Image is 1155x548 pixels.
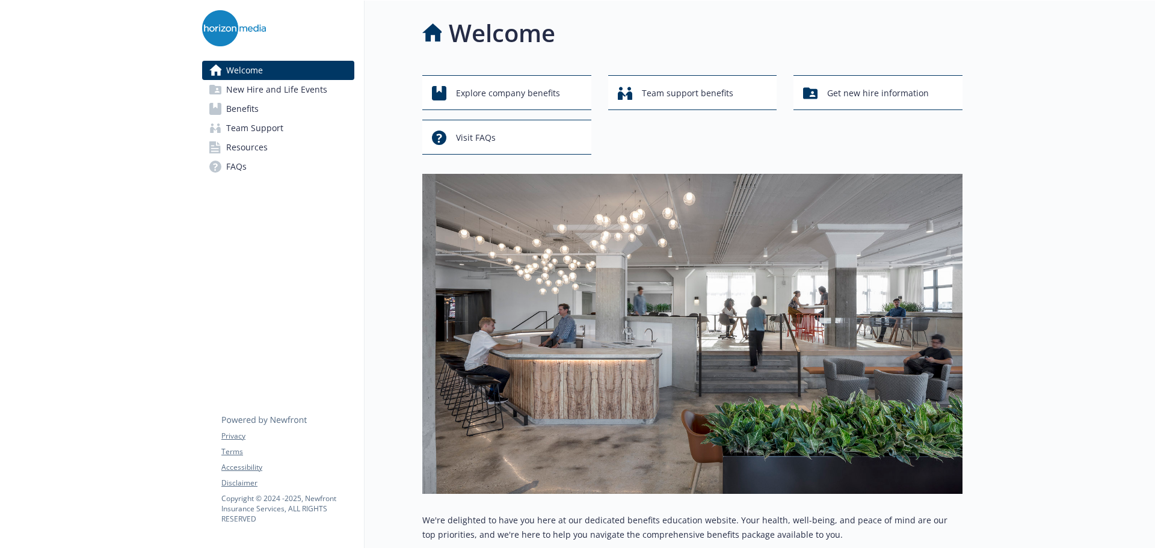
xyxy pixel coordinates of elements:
[642,82,733,105] span: Team support benefits
[456,126,496,149] span: Visit FAQs
[221,446,354,457] a: Terms
[226,99,259,119] span: Benefits
[449,15,555,51] h1: Welcome
[226,138,268,157] span: Resources
[226,157,247,176] span: FAQs
[226,80,327,99] span: New Hire and Life Events
[422,513,962,542] p: We're delighted to have you here at our dedicated benefits education website. Your health, well-b...
[202,61,354,80] a: Welcome
[202,157,354,176] a: FAQs
[202,138,354,157] a: Resources
[422,174,962,494] img: overview page banner
[221,462,354,473] a: Accessibility
[221,478,354,488] a: Disclaimer
[226,61,263,80] span: Welcome
[202,99,354,119] a: Benefits
[793,75,962,110] button: Get new hire information
[422,120,591,155] button: Visit FAQs
[221,493,354,524] p: Copyright © 2024 - 2025 , Newfront Insurance Services, ALL RIGHTS RESERVED
[226,119,283,138] span: Team Support
[202,80,354,99] a: New Hire and Life Events
[827,82,929,105] span: Get new hire information
[202,119,354,138] a: Team Support
[422,75,591,110] button: Explore company benefits
[221,431,354,442] a: Privacy
[608,75,777,110] button: Team support benefits
[456,82,560,105] span: Explore company benefits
